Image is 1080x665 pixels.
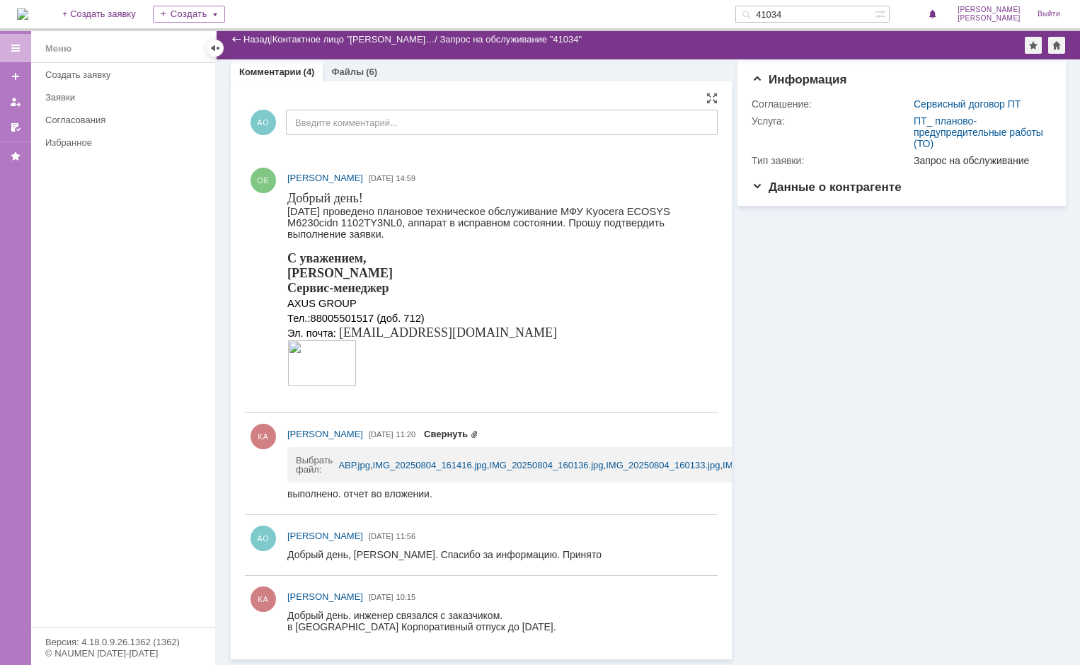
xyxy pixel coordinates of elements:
[752,73,846,86] span: Информация
[45,115,207,125] div: Согласования
[958,6,1021,14] span: [PERSON_NAME]
[287,531,363,541] span: [PERSON_NAME]
[366,66,377,77] div: (6)
[45,69,207,80] div: Создать заявку
[752,155,911,166] div: Тип заявки:
[752,180,902,194] span: Данные о контрагенте
[752,98,911,110] div: Соглашение:
[287,173,363,183] span: [PERSON_NAME]
[4,116,27,139] a: Мои согласования
[239,66,301,77] a: Комментарии
[4,91,27,113] a: Мои заявки
[45,637,201,647] div: Версия: 4.18.0.9.26.1362 (1362)
[914,98,1021,110] a: Сервисный договор ПТ
[958,14,1021,23] span: [PERSON_NAME]
[369,174,393,183] span: [DATE]
[489,460,603,470] a: IMG_20250804_160136.jpg
[45,92,207,103] div: Заявки
[270,33,272,44] div: |
[45,137,191,148] div: Избранное
[723,460,837,470] a: IMG_20250804_161420.jpg
[207,40,224,57] div: Скрыть меню
[40,64,212,86] a: Создать заявку
[331,66,364,77] a: Файлы
[243,34,270,45] a: Назад
[17,8,28,20] a: Перейти на домашнюю страницу
[396,174,416,183] span: 14:59
[45,649,201,658] div: © NAUMEN [DATE]-[DATE]
[338,461,837,470] div: , , , ,
[251,110,276,135] span: АО
[40,109,212,131] a: Согласования
[153,6,225,23] div: Создать
[4,65,27,88] a: Создать заявку
[424,429,478,439] a: Прикреплены файлы: АВР.jpg, IMG_20250804_161416.jpg, IMG_20250804_160136.jpg, IMG_20250804_160133...
[17,8,28,20] img: logo
[752,115,911,127] div: Услуга:
[706,93,718,104] div: На всю страницу
[396,593,416,601] span: 10:15
[1048,37,1065,54] div: Сделать домашней страницей
[272,34,435,45] a: Контактное лицо "[PERSON_NAME]…
[396,430,416,439] span: 11:20
[304,66,315,77] div: (4)
[272,34,440,45] div: /
[914,115,1043,149] a: ПТ_ планово-предупредительные работы (ТО)
[287,171,363,185] a: [PERSON_NAME]
[338,460,370,470] a: АВР.jpg
[875,6,889,20] span: Расширенный поиск
[23,122,137,133] span: 88005501517 (доб. 712)
[1025,37,1042,54] div: Добавить в избранное
[396,532,416,540] span: 11:56
[373,460,487,470] a: IMG_20250804_161416.jpg
[287,590,363,604] a: [PERSON_NAME]
[45,40,71,57] div: Меню
[287,427,363,441] a: [PERSON_NAME]
[369,532,393,540] span: [DATE]
[914,155,1046,166] div: Запрос на обслуживание
[296,447,338,474] td: Выбрать файл:
[440,34,582,45] div: Запрос на обслуживание "41034"
[606,460,720,470] a: IMG_20250804_160133.jpg
[287,429,363,439] span: [PERSON_NAME]
[287,591,363,602] span: [PERSON_NAME]
[40,86,212,108] a: Заявки
[287,529,363,543] a: [PERSON_NAME]
[369,593,393,601] span: [DATE]
[369,430,393,439] span: [DATE]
